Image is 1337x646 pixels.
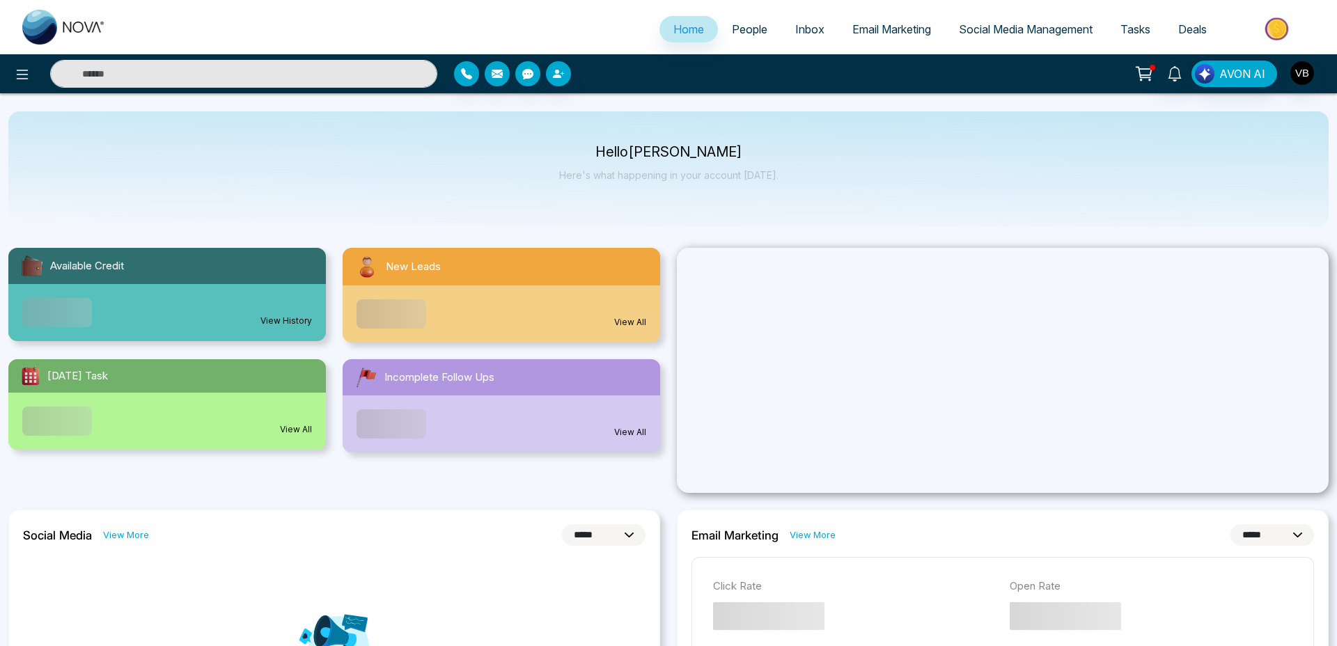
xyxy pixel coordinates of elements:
[1191,61,1277,87] button: AVON AI
[614,426,646,439] a: View All
[50,258,124,274] span: Available Credit
[334,248,668,342] a: New LeadsView All
[945,16,1107,42] a: Social Media Management
[614,316,646,329] a: View All
[713,578,996,594] p: Click Rate
[559,169,779,181] p: Here's what happening in your account [DATE].
[732,22,767,36] span: People
[354,365,379,390] img: followUps.svg
[559,146,779,158] p: Hello [PERSON_NAME]
[1178,22,1207,36] span: Deals
[1195,64,1214,84] img: Lead Flow
[959,22,1093,36] span: Social Media Management
[691,528,779,542] h2: Email Marketing
[280,423,312,436] a: View All
[718,16,781,42] a: People
[103,528,149,542] a: View More
[354,253,380,280] img: newLeads.svg
[781,16,838,42] a: Inbox
[1164,16,1221,42] a: Deals
[1228,13,1329,45] img: Market-place.gif
[23,528,92,542] h2: Social Media
[852,22,931,36] span: Email Marketing
[1010,578,1292,594] p: Open Rate
[1290,61,1314,85] img: User Avatar
[1120,22,1150,36] span: Tasks
[659,16,718,42] a: Home
[19,365,42,387] img: todayTask.svg
[790,528,836,542] a: View More
[47,368,108,384] span: [DATE] Task
[673,22,704,36] span: Home
[334,359,668,452] a: Incomplete Follow UpsView All
[838,16,945,42] a: Email Marketing
[260,315,312,327] a: View History
[384,370,494,386] span: Incomplete Follow Ups
[1219,65,1265,82] span: AVON AI
[22,10,106,45] img: Nova CRM Logo
[1107,16,1164,42] a: Tasks
[795,22,824,36] span: Inbox
[386,259,441,275] span: New Leads
[19,253,45,278] img: availableCredit.svg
